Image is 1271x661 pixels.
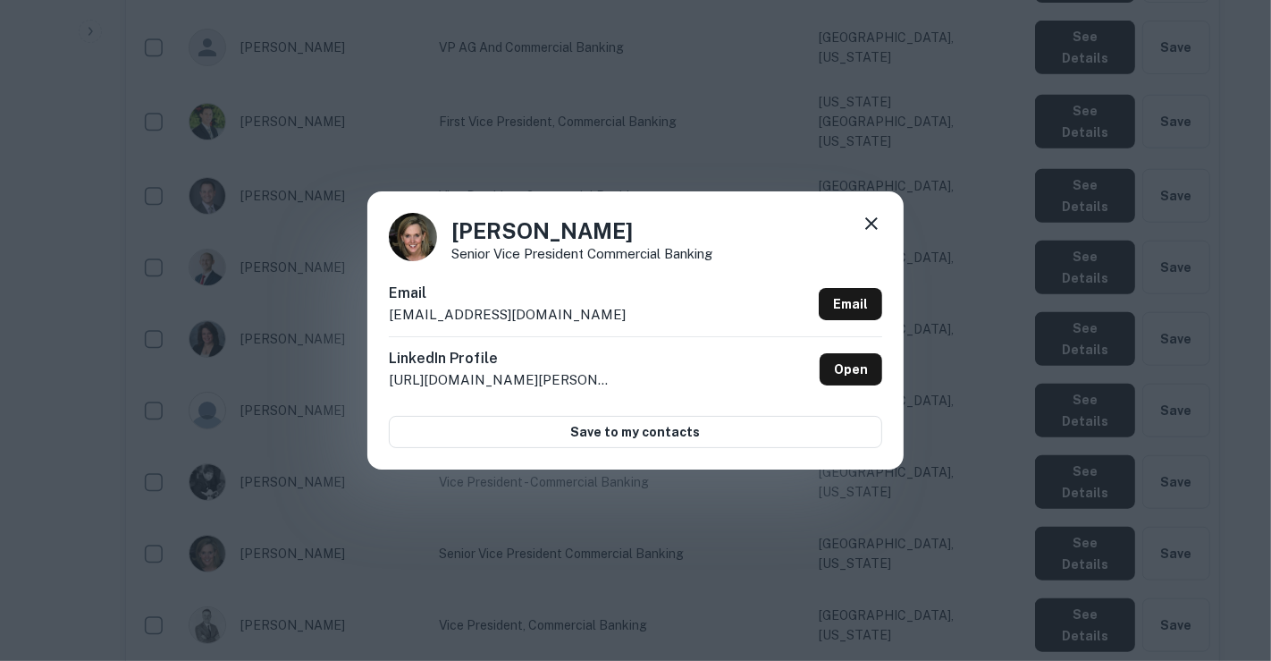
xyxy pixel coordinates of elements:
[389,416,882,448] button: Save to my contacts
[451,247,712,260] p: Senior Vice President Commercial Banking
[820,353,882,386] a: Open
[389,283,626,304] h6: Email
[819,288,882,320] a: Email
[451,215,712,247] h4: [PERSON_NAME]
[389,348,612,369] h6: LinkedIn Profile
[389,213,437,261] img: 1517663182910
[389,304,626,326] p: [EMAIL_ADDRESS][DOMAIN_NAME]
[389,369,612,391] p: [URL][DOMAIN_NAME][PERSON_NAME]
[1182,518,1271,604] iframe: Chat Widget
